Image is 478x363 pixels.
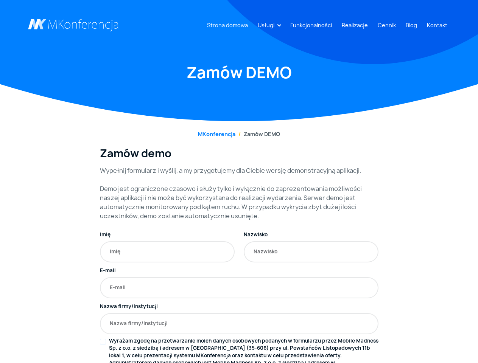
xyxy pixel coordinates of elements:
[100,267,116,275] label: E-mail
[403,18,420,32] a: Blog
[339,18,371,32] a: Realizacje
[244,231,268,239] label: Nazwisko
[375,18,399,32] a: Cennik
[198,130,235,138] a: MKonferencja
[100,241,235,262] input: Imię
[100,147,378,160] h3: Zamów demo
[424,18,450,32] a: Kontakt
[100,231,111,239] label: Imię
[204,18,251,32] a: Strona domowa
[100,313,378,334] input: Nazwa firmy/instytucji
[244,241,378,262] input: Nazwisko
[100,303,158,310] label: Nazwa firmy/instytucji
[287,18,335,32] a: Funkcjonalności
[28,62,450,83] h1: Zamów DEMO
[235,130,280,138] li: Zamów DEMO
[255,18,277,32] a: Usługi
[100,184,378,220] p: Demo jest ograniczone czasowo i służy tylko i wyłącznie do zaprezentowania możliwości naszej apli...
[28,130,450,138] nav: breadcrumb
[100,277,378,298] input: E-mail
[100,166,378,175] p: Wypełnij formularz i wyślij, a my przygotujemy dla Ciebie wersję demonstracyjną aplikacji.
